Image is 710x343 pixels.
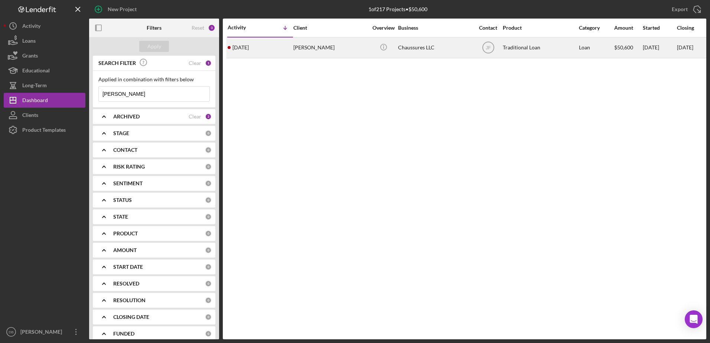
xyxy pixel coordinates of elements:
div: Applied in combination with filters below [98,76,210,82]
div: New Project [108,2,137,17]
div: [DATE] [643,38,676,58]
div: 0 [205,330,212,337]
b: STAGE [113,130,129,136]
div: 2 [205,113,212,120]
div: 0 [205,197,212,203]
div: Activity [228,24,260,30]
div: 1 of 217 Projects • $50,600 [368,6,427,12]
div: Contact [474,25,502,31]
button: Apply [139,41,169,52]
b: SENTIMENT [113,180,143,186]
time: 2024-12-09 14:34 [232,45,249,50]
div: Clear [189,114,201,120]
div: Loans [22,33,36,50]
div: $50,600 [614,38,642,58]
div: Started [643,25,676,31]
div: [PERSON_NAME] [293,38,368,58]
b: PRODUCT [113,231,138,236]
b: START DATE [113,264,143,270]
div: Amount [614,25,642,31]
div: Grants [22,48,38,65]
b: RESOLUTION [113,297,146,303]
div: Clear [189,60,201,66]
div: Educational [22,63,50,80]
button: Loans [4,33,85,48]
b: ARCHIVED [113,114,140,120]
button: Activity [4,19,85,33]
div: 0 [205,247,212,254]
b: AMOUNT [113,247,137,253]
div: 0 [205,280,212,287]
b: CONTACT [113,147,137,153]
button: Product Templates [4,122,85,137]
b: RESOLVED [113,281,139,287]
button: Educational [4,63,85,78]
div: 1 [205,60,212,66]
b: RISK RATING [113,164,145,170]
div: 0 [205,213,212,220]
div: Reset [192,25,204,31]
button: Clients [4,108,85,122]
button: Export [664,2,706,17]
div: Dashboard [22,93,48,110]
div: [PERSON_NAME] [19,324,67,341]
div: Long-Term [22,78,47,95]
div: 0 [205,230,212,237]
div: Apply [147,41,161,52]
div: Category [579,25,613,31]
button: New Project [89,2,144,17]
div: [DATE] [677,45,693,50]
text: DB [9,330,13,334]
b: STATUS [113,197,132,203]
div: 0 [205,147,212,153]
div: Overview [369,25,397,31]
div: Loan [579,38,613,58]
div: 0 [205,297,212,304]
div: Open Intercom Messenger [685,310,703,328]
div: Traditional Loan [503,38,577,58]
div: Export [672,2,688,17]
b: STATE [113,214,128,220]
button: Dashboard [4,93,85,108]
div: 0 [205,180,212,187]
div: 0 [205,264,212,270]
div: 0 [205,130,212,137]
b: Filters [147,25,162,31]
div: 3 [208,24,215,32]
button: DB[PERSON_NAME] [4,324,85,339]
div: Product Templates [22,122,66,139]
button: Grants [4,48,85,63]
text: JF [486,45,491,50]
div: Activity [22,19,40,35]
div: Product [503,25,577,31]
button: Long-Term [4,78,85,93]
b: FUNDED [113,331,134,337]
div: Clients [22,108,38,124]
b: SEARCH FILTER [98,60,136,66]
div: 0 [205,163,212,170]
div: 0 [205,314,212,320]
div: Business [398,25,472,31]
div: Client [293,25,368,31]
div: Chaussures LLC [398,38,472,58]
b: CLOSING DATE [113,314,149,320]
